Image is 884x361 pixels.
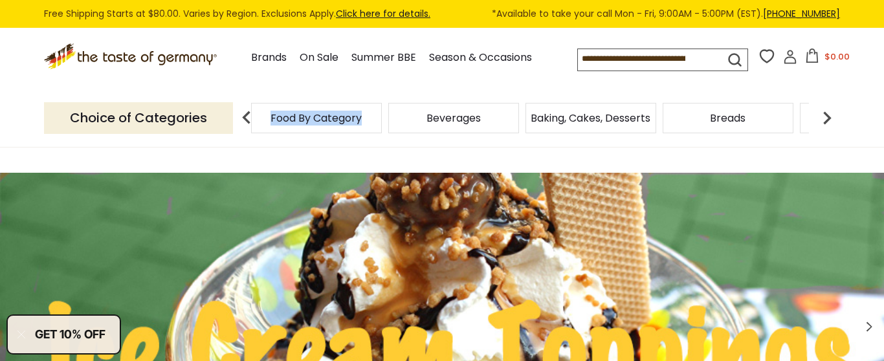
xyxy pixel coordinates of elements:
span: $0.00 [824,50,850,63]
img: previous arrow [234,105,260,131]
img: next arrow [814,105,840,131]
a: Summer BBE [351,49,416,67]
a: Beverages [426,113,481,123]
a: On Sale [300,49,338,67]
a: Food By Category [271,113,362,123]
div: Free Shipping Starts at $80.00. Varies by Region. Exclusions Apply. [44,6,840,21]
a: Click here for details. [336,7,430,20]
a: Breads [710,113,746,123]
a: [PHONE_NUMBER] [763,7,840,20]
button: $0.00 [800,49,855,68]
a: Baking, Cakes, Desserts [531,113,650,123]
a: Brands [251,49,287,67]
span: *Available to take your call Mon - Fri, 9:00AM - 5:00PM (EST). [492,6,840,21]
p: Choice of Categories [44,102,233,134]
a: Season & Occasions [429,49,532,67]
